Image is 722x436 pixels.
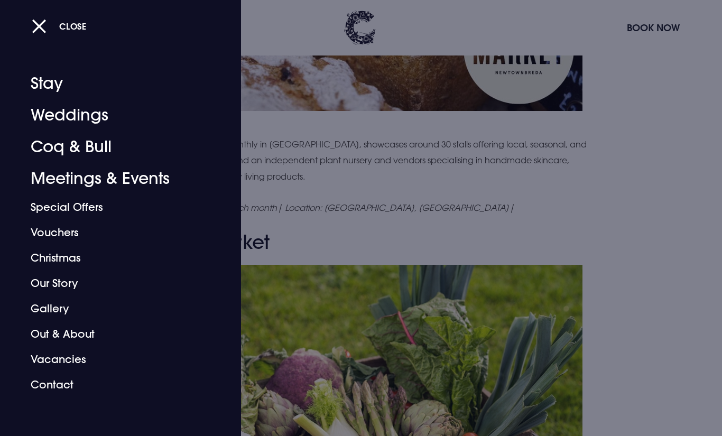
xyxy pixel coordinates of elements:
[31,271,198,296] a: Our Story
[31,163,198,194] a: Meetings & Events
[31,68,198,99] a: Stay
[31,99,198,131] a: Weddings
[31,245,198,271] a: Christmas
[31,347,198,372] a: Vacancies
[32,15,87,37] button: Close
[31,131,198,163] a: Coq & Bull
[59,21,87,32] span: Close
[31,321,198,347] a: Out & About
[31,194,198,220] a: Special Offers
[31,220,198,245] a: Vouchers
[31,296,198,321] a: Gallery
[31,372,198,397] a: Contact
